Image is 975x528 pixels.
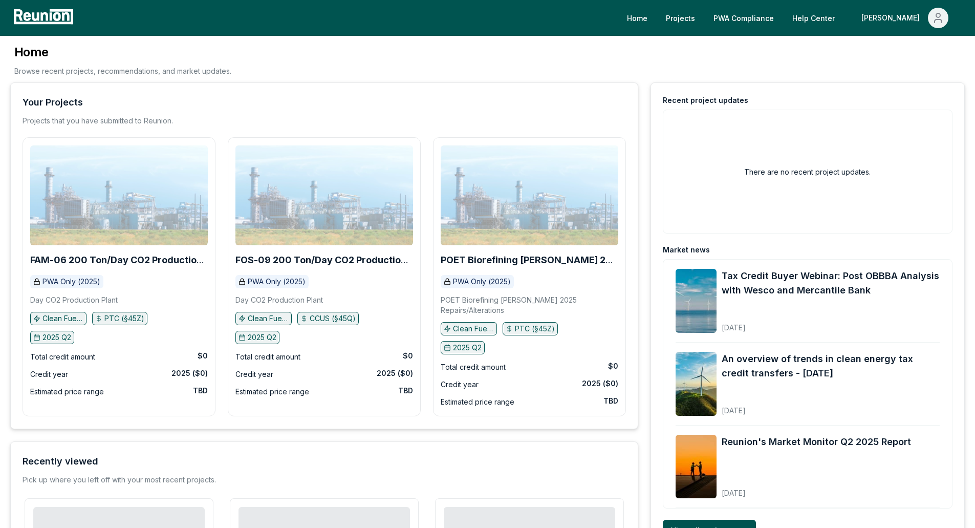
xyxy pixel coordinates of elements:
p: Projects that you have submitted to Reunion. [23,116,173,126]
div: $0 [608,361,618,371]
p: Clean Fuel Production [42,313,83,324]
div: [DATE] [722,480,911,498]
img: Tax Credit Buyer Webinar: Post OBBBA Analysis with Wesco and Mercantile Bank [676,269,717,333]
h3: Home [14,44,231,60]
div: TBD [193,386,208,396]
p: POET Biorefining [PERSON_NAME] 2025 Repairs/Alterations [441,295,618,315]
div: Credit year [235,368,273,381]
a: PWA Compliance [705,8,782,28]
div: Estimated price range [235,386,309,398]
div: Market news [663,245,710,255]
p: PWA Only (2025) [42,277,100,287]
a: Projects [658,8,703,28]
div: Total credit amount [441,361,506,373]
div: Credit year [30,368,68,381]
img: An overview of trends in clean energy tax credit transfers - August 2025 [676,352,717,416]
div: Estimated price range [441,396,514,408]
div: 2025 ($0) [582,378,618,389]
div: 2025 ($0) [171,368,208,378]
div: [DATE] [722,315,940,333]
div: 2025 ($0) [377,368,413,378]
div: [DATE] [722,398,940,416]
a: An overview of trends in clean energy tax credit transfers - [DATE] [722,352,940,381]
div: [PERSON_NAME] [861,8,924,28]
a: Reunion's Market Monitor Q2 2025 Report [722,435,911,449]
p: Day CO2 Production Plant [235,295,323,305]
div: TBD [603,396,618,406]
button: [PERSON_NAME] [853,8,957,28]
p: PWA Only (2025) [248,277,306,287]
div: $0 [403,351,413,361]
div: Total credit amount [30,351,95,363]
div: Credit year [441,378,479,391]
div: Recently viewed [23,454,98,469]
a: Tax Credit Buyer Webinar: Post OBBBA Analysis with Wesco and Mercantile Bank [722,269,940,298]
div: Recent project updates [663,95,748,105]
nav: Main [619,8,965,28]
button: 2025 Q2 [30,331,74,344]
h2: There are no recent project updates. [744,166,871,177]
p: 2025 Q2 [453,343,482,353]
button: Clean Fuel Production [441,322,497,335]
div: Pick up where you left off with your most recent projects. [23,475,216,485]
a: Help Center [784,8,843,28]
p: 2025 Q2 [42,332,71,343]
p: PTC (§45Z) [104,313,144,324]
div: Total credit amount [235,351,300,363]
p: PTC (§45Z) [515,324,555,334]
button: 2025 Q2 [235,331,279,344]
div: Estimated price range [30,386,104,398]
div: Your Projects [23,95,83,110]
p: Clean Fuel Production [248,313,289,324]
a: Home [619,8,656,28]
p: Day CO2 Production Plant [30,295,118,305]
p: Clean Fuel Production [453,324,494,334]
div: $0 [198,351,208,361]
button: Clean Fuel Production [30,312,86,325]
div: TBD [398,386,413,396]
p: CCUS (§45Q) [310,313,356,324]
button: Clean Fuel Production [235,312,292,325]
button: 2025 Q2 [441,341,485,354]
p: 2025 Q2 [248,332,276,343]
p: PWA Only (2025) [453,277,511,287]
p: Browse recent projects, recommendations, and market updates. [14,66,231,76]
img: Reunion's Market Monitor Q2 2025 Report [676,435,717,499]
